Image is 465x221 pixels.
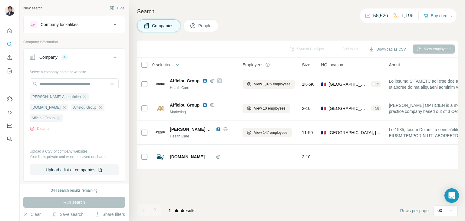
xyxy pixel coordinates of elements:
span: HQ location [321,62,343,68]
span: 0 selected [152,62,172,68]
span: [GEOGRAPHIC_DATA], [GEOGRAPHIC_DATA] [328,130,381,136]
p: Company information [23,39,125,45]
span: 1K-5K [302,81,314,87]
div: Health Care [170,134,235,139]
img: Logo of Afflelou Group [155,79,165,89]
img: Logo of Afflelou Group [155,104,165,113]
div: 4 [61,54,68,60]
button: Search [5,39,15,50]
span: [GEOGRAPHIC_DATA], [GEOGRAPHIC_DATA], [GEOGRAPHIC_DATA] [328,81,368,87]
span: People [198,23,212,29]
button: Company lookalikes [24,17,125,32]
span: Companies [152,23,174,29]
div: 344 search results remaining [51,188,97,193]
h4: Search [137,7,458,16]
span: Rows per page [400,208,429,214]
img: Logo of Alain Afflelou Acousticien [155,128,165,137]
span: View 1,975 employees [254,81,291,87]
span: 11-50 [302,130,313,136]
span: [PERSON_NAME] Acousticien [170,127,230,132]
span: 4 [181,208,183,213]
span: [DOMAIN_NAME] [31,105,61,110]
span: [DOMAIN_NAME] [170,154,205,159]
button: Buy credits [424,12,452,20]
button: Upload a list of companies [30,164,119,175]
button: View 1,975 employees [242,80,295,89]
button: Download as CSV [365,45,410,54]
p: 58,526 [373,12,388,19]
p: 1,196 [401,12,414,19]
div: + 15 [371,81,381,87]
div: Open Intercom Messenger [444,188,459,203]
span: 2-10 [302,154,311,160]
button: Enrich CSV [5,52,15,63]
p: Upload a CSV of company websites. [30,149,119,154]
span: - [242,154,244,159]
button: View 10 employees [242,104,290,113]
span: 🇫🇷 [321,130,326,136]
div: Company [39,54,58,60]
img: Avatar [5,6,15,16]
div: New search [23,5,42,11]
div: Company lookalikes [41,21,78,28]
div: Select a company name or website [30,67,119,75]
span: [PERSON_NAME] Acousticien [31,94,81,100]
button: Quick start [5,25,15,36]
img: Logo of alainafflelouoptico.es [155,152,165,162]
span: 🇫🇷 [321,81,326,87]
span: of [177,208,181,213]
div: Marketing [170,109,235,115]
button: Clear [23,211,41,217]
span: Afflelou Group [170,78,200,84]
button: View 147 employees [242,128,292,137]
span: results [169,208,196,213]
p: 60 [437,207,442,213]
button: Use Surfe API [5,107,15,118]
span: 🇫🇷 [321,105,326,111]
span: 2-10 [302,105,311,111]
button: Hide [105,4,129,13]
button: Feedback [5,134,15,144]
button: Save search [52,211,83,217]
img: LinkedIn logo [203,103,207,107]
button: Share filters [95,211,125,217]
span: - [321,154,322,159]
button: My lists [5,65,15,76]
span: 1 - 4 [169,208,177,213]
span: Size [302,62,310,68]
span: Employees [242,62,263,68]
span: View 147 employees [254,130,288,135]
span: View 10 employees [254,106,285,111]
button: Clear all [30,126,50,131]
div: Health Care [170,85,235,91]
img: LinkedIn logo [203,78,207,83]
span: [GEOGRAPHIC_DATA], [GEOGRAPHIC_DATA] [328,105,368,111]
div: + 58 [371,106,381,111]
button: Use Surfe on LinkedIn [5,94,15,104]
span: - [389,154,390,159]
span: About [389,62,400,68]
button: Dashboard [5,120,15,131]
span: Afflelou Group [73,105,97,110]
p: Your list is private and won't be saved or shared. [30,154,119,160]
button: Company4 [24,50,125,67]
span: Afflelou Group [170,102,200,108]
span: Afflelou Group [31,115,55,121]
img: LinkedIn logo [216,127,221,132]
